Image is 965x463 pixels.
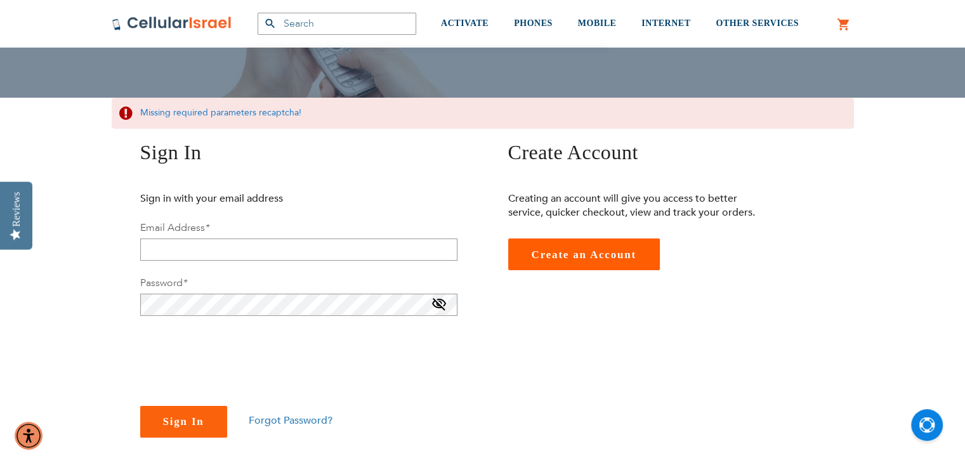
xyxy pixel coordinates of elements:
span: Sign In [140,141,202,164]
span: ACTIVATE [441,18,489,28]
span: PHONES [514,18,553,28]
p: Creating an account will give you access to better service, quicker checkout, view and track your... [508,192,765,219]
label: Email Address [140,221,209,235]
span: INTERNET [641,18,690,28]
span: Create Account [508,141,638,164]
label: Password [140,276,187,290]
span: MOBILE [578,18,617,28]
input: Email [140,238,457,261]
a: Forgot Password? [249,414,332,427]
div: Reviews [11,192,22,226]
span: Sign In [163,415,204,427]
button: Sign In [140,406,227,438]
a: Create an Account [508,238,660,270]
img: Cellular Israel Logo [112,16,232,31]
span: OTHER SERVICES [716,18,799,28]
div: Missing required parameters recaptcha! [112,98,854,129]
iframe: reCAPTCHA [140,331,333,381]
span: Create an Account [532,249,636,261]
input: Search [258,13,416,35]
p: Sign in with your email address [140,192,397,205]
div: Accessibility Menu [15,422,43,450]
